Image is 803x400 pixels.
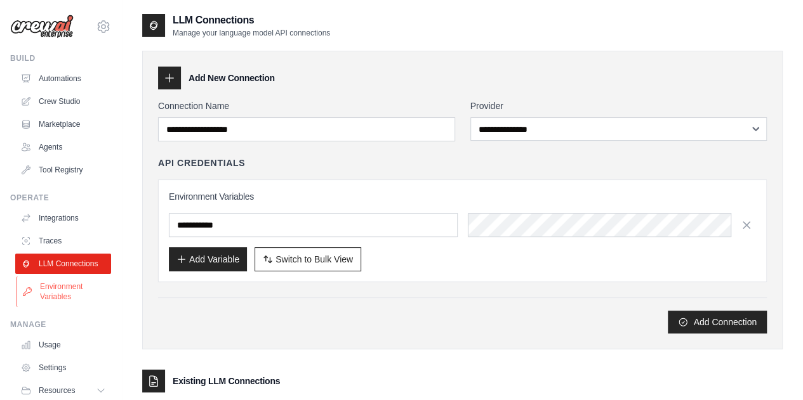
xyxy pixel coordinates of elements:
a: Settings [15,358,111,378]
button: Add Variable [169,247,247,271]
a: Integrations [15,208,111,228]
img: Logo [10,15,74,39]
a: Marketplace [15,114,111,134]
h3: Existing LLM Connections [173,375,280,387]
label: Provider [470,100,767,112]
a: Traces [15,231,111,251]
span: Switch to Bulk View [275,253,353,266]
div: Manage [10,319,111,330]
a: Environment Variables [17,276,112,307]
a: Tool Registry [15,160,111,180]
div: Build [10,53,111,63]
div: Operate [10,193,111,203]
p: Manage your language model API connections [173,28,330,38]
label: Connection Name [158,100,455,112]
span: Resources [39,385,75,396]
a: LLM Connections [15,254,111,274]
a: Agents [15,137,111,157]
a: Usage [15,335,111,355]
button: Switch to Bulk View [255,247,361,271]
button: Add Connection [668,311,767,333]
a: Automations [15,68,111,89]
h4: API Credentials [158,157,245,169]
h3: Add New Connection [189,72,275,84]
a: Crew Studio [15,91,111,112]
h2: LLM Connections [173,13,330,28]
h3: Environment Variables [169,190,756,203]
